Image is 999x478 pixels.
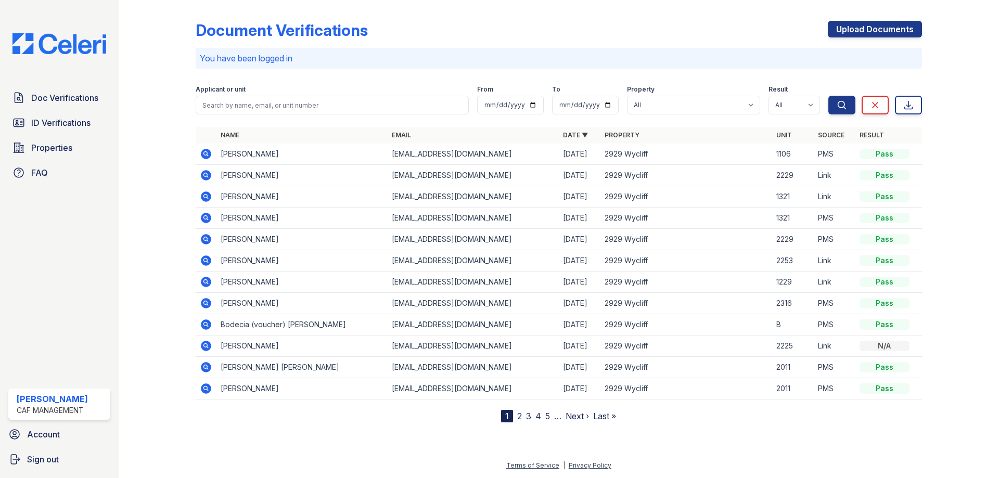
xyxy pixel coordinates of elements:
td: [DATE] [559,314,600,335]
div: Document Verifications [196,21,368,40]
td: PMS [814,314,855,335]
div: | [563,461,565,469]
td: PMS [814,293,855,314]
span: Account [27,428,60,441]
a: Account [4,424,114,445]
a: Doc Verifications [8,87,110,108]
span: Properties [31,141,72,154]
td: [DATE] [559,293,600,314]
td: [PERSON_NAME] [216,208,388,229]
label: Property [627,85,655,94]
td: [PERSON_NAME] [216,250,388,272]
span: … [554,410,561,422]
a: Result [860,131,884,139]
div: Pass [860,277,910,287]
td: 2929 Wycliff [600,229,772,250]
td: 2929 Wycliff [600,378,772,399]
a: Unit [776,131,792,139]
td: [DATE] [559,250,600,272]
div: N/A [860,341,910,351]
td: 1321 [772,208,814,229]
td: [EMAIL_ADDRESS][DOMAIN_NAME] [388,186,559,208]
td: [PERSON_NAME] [PERSON_NAME] [216,357,388,378]
td: PMS [814,378,855,399]
img: CE_Logo_Blue-a8612792a0a2168367f1c8372b55b34899dd931a85d93a1a3d3e32e68fde9ad4.png [4,33,114,54]
td: 2929 Wycliff [600,250,772,272]
td: [PERSON_NAME] [216,165,388,186]
td: [EMAIL_ADDRESS][DOMAIN_NAME] [388,293,559,314]
td: 2253 [772,250,814,272]
label: From [477,85,493,94]
a: Date ▼ [563,131,588,139]
td: 2011 [772,357,814,378]
td: PMS [814,357,855,378]
div: [PERSON_NAME] [17,393,88,405]
a: Last » [593,411,616,421]
td: [PERSON_NAME] [216,378,388,399]
a: FAQ [8,162,110,183]
td: [PERSON_NAME] [216,272,388,293]
td: [DATE] [559,208,600,229]
div: Pass [860,191,910,202]
a: Privacy Policy [569,461,611,469]
td: [PERSON_NAME] [216,186,388,208]
div: Pass [860,298,910,308]
a: ID Verifications [8,112,110,133]
a: Email [392,131,411,139]
td: [EMAIL_ADDRESS][DOMAIN_NAME] [388,165,559,186]
a: Property [605,131,639,139]
td: 2929 Wycliff [600,357,772,378]
label: Applicant or unit [196,85,246,94]
a: Name [221,131,239,139]
label: To [552,85,560,94]
td: [DATE] [559,357,600,378]
a: 5 [545,411,550,421]
span: ID Verifications [31,117,91,129]
td: [EMAIL_ADDRESS][DOMAIN_NAME] [388,378,559,399]
a: 4 [535,411,541,421]
td: 2229 [772,165,814,186]
td: [DATE] [559,335,600,357]
td: Bodecia (voucher) [PERSON_NAME] [216,314,388,335]
td: [EMAIL_ADDRESS][DOMAIN_NAME] [388,357,559,378]
td: [DATE] [559,165,600,186]
div: Pass [860,170,910,180]
td: 2225 [772,335,814,357]
div: 1 [501,410,513,422]
p: You have been logged in [200,52,918,64]
td: 2929 Wycliff [600,165,772,186]
a: Next › [566,411,589,421]
div: Pass [860,383,910,394]
a: 3 [526,411,531,421]
span: FAQ [31,166,48,179]
div: Pass [860,362,910,372]
div: Pass [860,234,910,244]
td: [PERSON_NAME] [216,229,388,250]
span: Doc Verifications [31,92,98,104]
td: PMS [814,144,855,165]
td: [PERSON_NAME] [216,335,388,357]
td: 1106 [772,144,814,165]
td: [EMAIL_ADDRESS][DOMAIN_NAME] [388,272,559,293]
td: 2229 [772,229,814,250]
a: Sign out [4,449,114,470]
div: Pass [860,213,910,223]
div: Pass [860,149,910,159]
td: PMS [814,229,855,250]
a: Upload Documents [828,21,922,37]
td: 2929 Wycliff [600,208,772,229]
td: Link [814,272,855,293]
td: [EMAIL_ADDRESS][DOMAIN_NAME] [388,250,559,272]
td: [DATE] [559,229,600,250]
a: 2 [517,411,522,421]
td: [EMAIL_ADDRESS][DOMAIN_NAME] [388,314,559,335]
span: Sign out [27,453,59,466]
div: Pass [860,319,910,330]
a: Terms of Service [506,461,559,469]
td: [PERSON_NAME] [216,144,388,165]
td: 1321 [772,186,814,208]
td: [EMAIL_ADDRESS][DOMAIN_NAME] [388,335,559,357]
td: PMS [814,208,855,229]
input: Search by name, email, or unit number [196,96,469,114]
